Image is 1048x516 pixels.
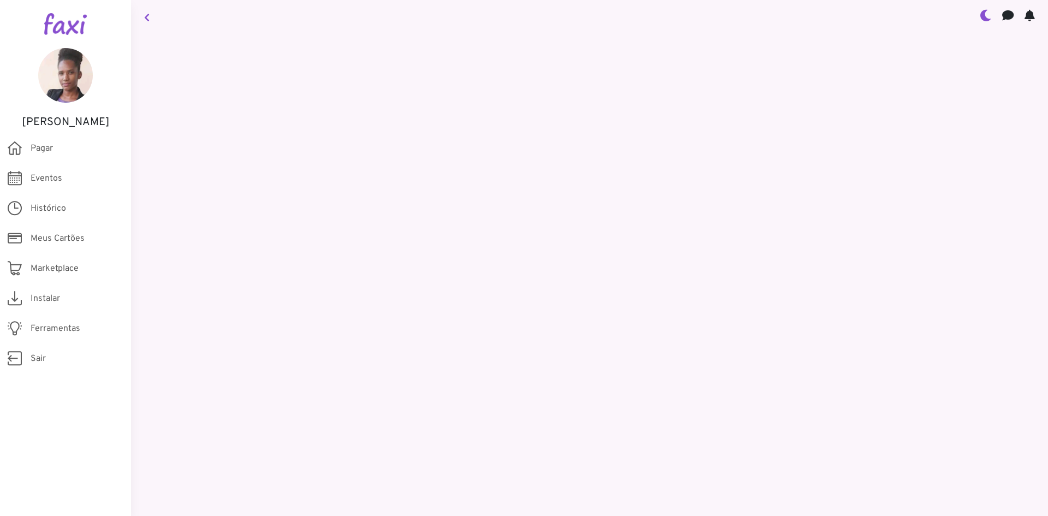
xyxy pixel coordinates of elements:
span: Histórico [31,202,66,215]
span: Sair [31,352,46,365]
span: Eventos [31,172,62,185]
h5: [PERSON_NAME] [16,116,115,129]
span: Meus Cartões [31,232,85,245]
span: Instalar [31,292,60,305]
span: Marketplace [31,262,79,275]
span: Pagar [31,142,53,155]
span: Ferramentas [31,322,80,335]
